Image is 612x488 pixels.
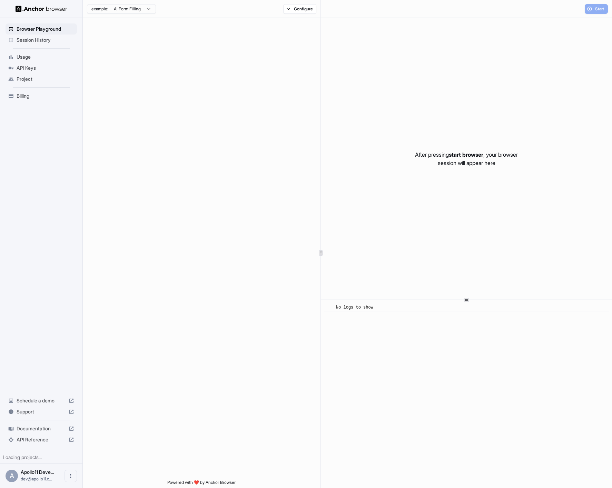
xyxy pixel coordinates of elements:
[6,423,77,434] div: Documentation
[17,26,74,32] span: Browser Playground
[6,23,77,35] div: Browser Playground
[6,434,77,445] div: API Reference
[336,305,373,310] span: No logs to show
[21,469,54,475] span: Apollo11 Developers
[17,397,66,404] span: Schedule a demo
[6,470,18,482] div: A
[327,304,331,311] span: ​
[415,150,518,167] p: After pressing , your browser session will appear here
[17,436,66,443] span: API Reference
[6,406,77,417] div: Support
[283,4,317,14] button: Configure
[167,480,236,488] span: Powered with ❤️ by Anchor Browser
[17,425,66,432] span: Documentation
[6,51,77,62] div: Usage
[6,90,77,101] div: Billing
[17,92,74,99] span: Billing
[6,74,77,85] div: Project
[16,6,67,12] img: Anchor Logo
[3,454,80,461] div: Loading projects...
[6,62,77,74] div: API Keys
[17,65,74,71] span: API Keys
[449,151,483,158] span: start browser
[6,395,77,406] div: Schedule a demo
[91,6,108,12] span: example:
[17,76,74,82] span: Project
[17,53,74,60] span: Usage
[6,35,77,46] div: Session History
[17,408,66,415] span: Support
[21,476,52,481] span: dev@apollo11.co.jp
[65,470,77,482] button: Open menu
[17,37,74,43] span: Session History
